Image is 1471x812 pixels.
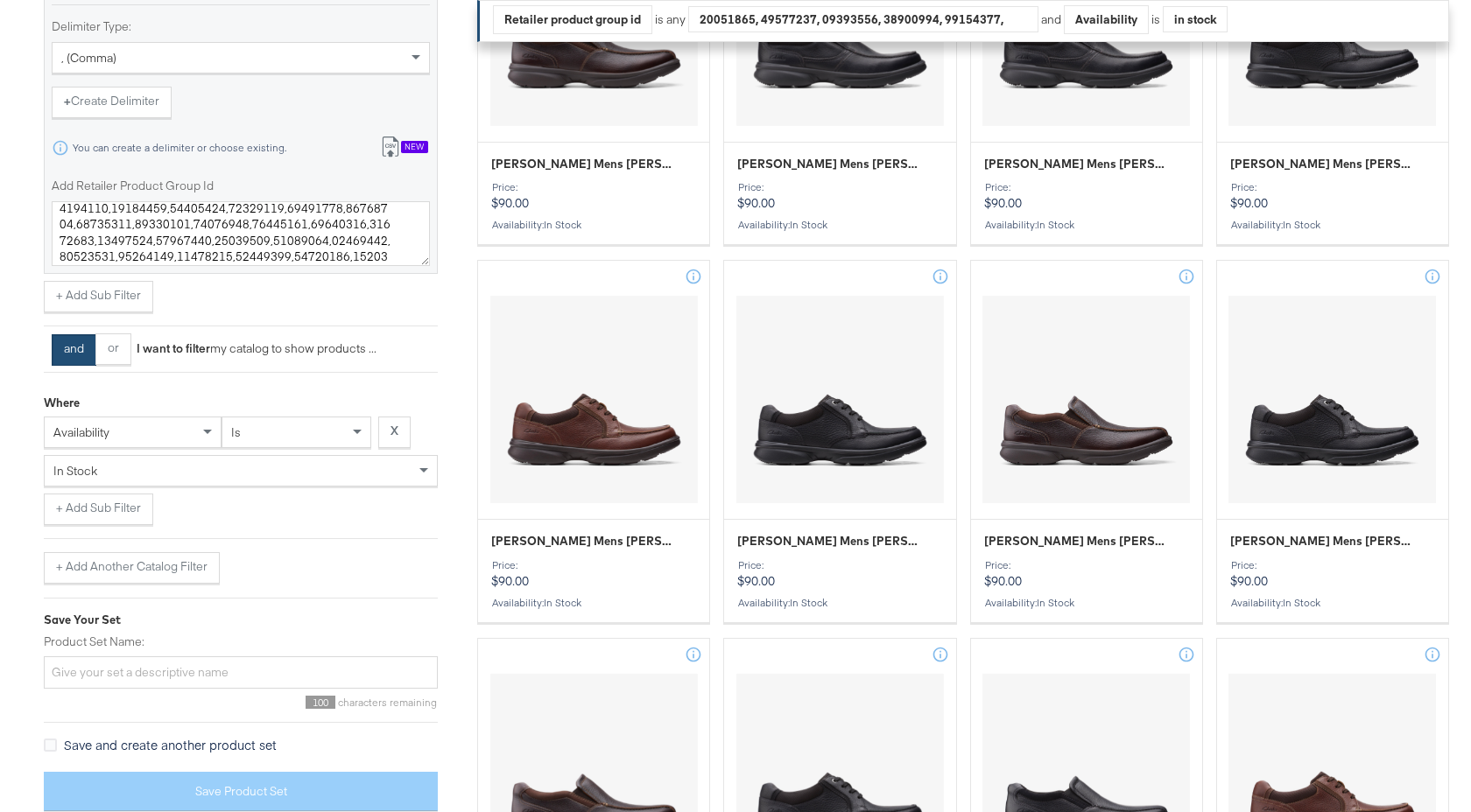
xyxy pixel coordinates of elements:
[1230,181,1435,211] p: $90.00
[984,533,1169,549] span: Clarks Mens Bradley Step Brown Tumb
[984,597,1189,609] div: Availability :
[1037,218,1074,231] span: in stock
[231,424,241,440] span: is
[44,612,438,628] div: Save Your Set
[491,156,676,172] span: Clarks Mens Bradley Step Brown Tumb
[491,219,696,231] div: Availability :
[790,218,827,231] span: in stock
[64,736,277,753] span: Save and create another product set
[53,424,109,440] span: availability
[378,416,411,448] button: X
[491,597,696,609] div: Availability :
[368,132,440,164] button: New
[306,696,335,709] span: 100
[1037,596,1074,609] span: in stock
[984,559,1189,571] div: Price:
[44,633,438,650] label: Product Set Name:
[1230,219,1435,231] div: Availability :
[1230,181,1435,193] div: Price:
[1164,6,1227,32] div: in stock
[491,559,696,589] p: $90.00
[984,181,1189,211] p: $90.00
[984,181,1189,193] div: Price:
[1283,596,1320,609] span: in stock
[984,219,1189,231] div: Availability :
[1230,533,1415,549] span: Clarks Mens Bradley Vibe Black Tumbled Leather
[53,463,97,479] span: in stock
[984,156,1169,172] span: Clarks Mens Bradley Free Black Tumbled Leather
[64,94,71,110] strong: +
[52,178,430,195] label: Add Retailer Product Group Id
[737,181,942,193] div: Price:
[737,533,922,549] span: Clarks Mens Bradley Vibe Black Tumbled Leather
[1230,559,1435,571] div: Price:
[544,596,581,609] span: in stock
[1230,559,1435,589] p: $90.00
[131,341,377,358] div: my catalog to show products ...
[44,493,153,525] button: + Add Sub Filter
[44,395,80,411] div: Where
[52,87,172,118] button: +Create Delimiter
[737,156,922,172] span: Clarks Mens Bradley Free Black Tumbled Leather
[544,218,581,231] span: in stock
[737,219,942,231] div: Availability :
[652,11,688,28] div: is any
[491,181,696,193] div: Price:
[790,596,827,609] span: in stock
[1230,156,1415,172] span: Clarks Mens Bradley Vibe Black Tumbled Leather
[1065,6,1148,33] div: Availability
[44,281,153,312] button: + Add Sub Filter
[1149,11,1163,28] div: is
[491,181,696,211] p: $90.00
[401,142,428,154] div: New
[1041,5,1228,34] div: and
[737,559,942,589] p: $90.00
[52,334,96,366] button: and
[391,423,398,440] strong: X
[52,18,430,35] label: Delimiter Type:
[984,559,1189,589] p: $90.00
[44,696,438,709] div: characters remaining
[491,559,696,571] div: Price:
[1283,218,1320,231] span: in stock
[737,559,942,571] div: Price:
[95,333,131,365] button: or
[44,552,220,584] button: + Add Another Catalog Filter
[737,181,942,211] p: $90.00
[689,6,1038,32] div: 20051865, 49577237, 09393556, 38900994, 99154377, 79599164, 34063761, 33169258, 48665468, 6119335...
[61,50,116,66] span: , (comma)
[491,533,676,549] span: Clarks Mens Bradley Vibe Tan Tumbled
[737,597,942,609] div: Availability :
[52,201,430,266] textarea: 35078555,31622169,08217854,87498387,23431298,19068878,14612048,93955591,05433681,43920150,0093855...
[44,657,438,689] input: Give your set a descriptive name
[1230,597,1435,609] div: Availability :
[72,142,287,154] div: You can create a delimiter or choose existing.
[494,6,651,33] div: Retailer product group id
[137,341,210,357] strong: I want to filter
